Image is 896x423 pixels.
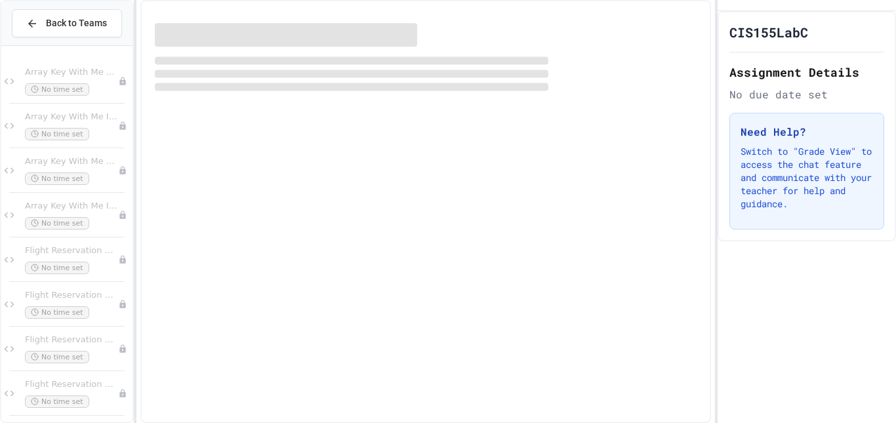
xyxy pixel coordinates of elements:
[787,313,883,369] iframe: chat widget
[25,201,118,212] span: Array Key With Me II Functions
[118,344,127,353] div: Unpublished
[741,145,873,211] p: Switch to "Grade View" to access the chat feature and communicate with your teacher for help and ...
[25,111,118,123] span: Array Key With Me II Functions
[25,395,89,408] span: No time set
[729,87,884,102] div: No due date set
[25,156,118,167] span: Array Key With Me 1 (1)
[118,211,127,220] div: Unpublished
[25,290,118,301] span: Flight Reservation System 2
[841,371,883,410] iframe: chat widget
[118,121,127,131] div: Unpublished
[25,245,118,256] span: Flight Reservation System 1
[118,77,127,86] div: Unpublished
[25,379,118,390] span: Flight Reservation System 4
[25,83,89,96] span: No time set
[729,63,884,81] h2: Assignment Details
[25,128,89,140] span: No time set
[118,255,127,264] div: Unpublished
[25,334,118,346] span: Flight Reservation System 3
[25,351,89,363] span: No time set
[46,16,107,30] span: Back to Teams
[729,23,808,41] h1: CIS155LabC
[118,166,127,175] div: Unpublished
[118,300,127,309] div: Unpublished
[741,124,873,140] h3: Need Help?
[118,389,127,398] div: Unpublished
[12,9,122,37] button: Back to Teams
[25,67,118,78] span: Array Key With Me 1 (1)
[25,306,89,319] span: No time set
[25,172,89,185] span: No time set
[25,217,89,230] span: No time set
[25,262,89,274] span: No time set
